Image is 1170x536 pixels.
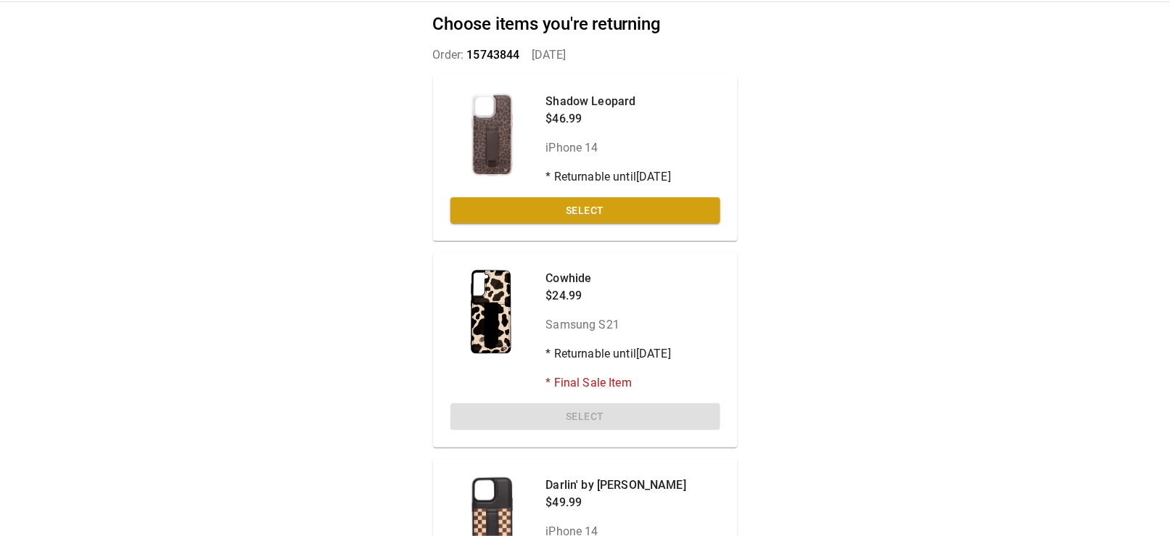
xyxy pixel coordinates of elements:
[546,139,672,157] p: iPhone 14
[546,316,672,334] p: Samsung S21
[546,168,672,186] p: * Returnable until [DATE]
[546,93,672,110] p: Shadow Leopard
[546,270,672,287] p: Cowhide
[467,48,520,62] span: 15743844
[450,197,720,224] button: Select
[433,14,738,35] h2: Choose items you're returning
[433,46,738,64] p: Order: [DATE]
[546,110,672,128] p: $46.99
[546,287,672,305] p: $24.99
[546,345,672,363] p: * Returnable until [DATE]
[546,374,672,392] p: * Final Sale Item
[546,477,687,494] p: Darlin' by [PERSON_NAME]
[546,494,687,511] p: $49.99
